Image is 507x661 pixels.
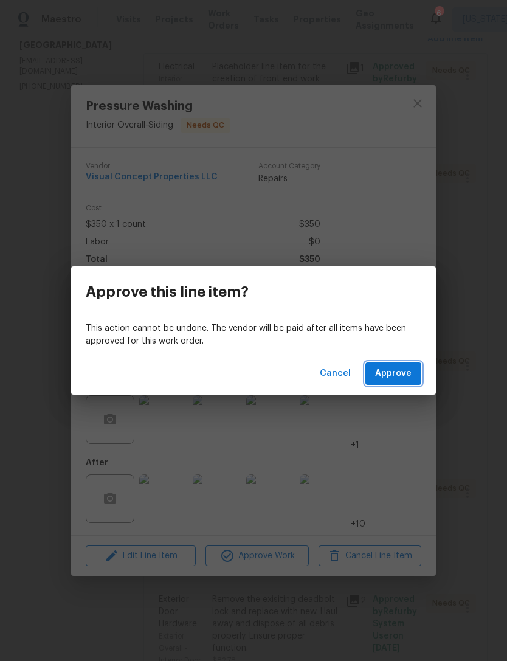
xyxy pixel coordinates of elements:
[86,283,249,300] h3: Approve this line item?
[315,362,356,385] button: Cancel
[375,366,412,381] span: Approve
[86,322,421,348] p: This action cannot be undone. The vendor will be paid after all items have been approved for this...
[365,362,421,385] button: Approve
[320,366,351,381] span: Cancel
